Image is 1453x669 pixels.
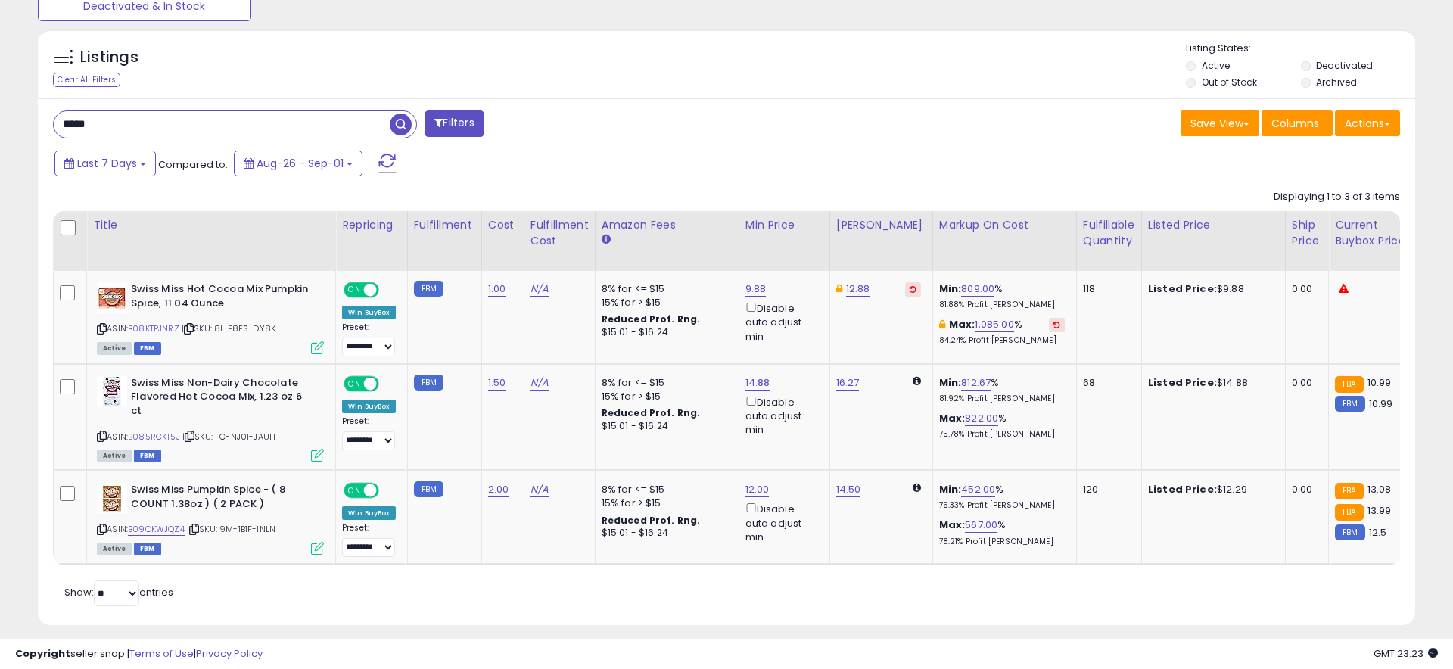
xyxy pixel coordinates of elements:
[939,376,1065,404] div: %
[1367,503,1392,518] span: 13.99
[128,523,185,536] a: B09CKWJQZ4
[1292,376,1317,390] div: 0.00
[939,282,1065,310] div: %
[602,514,701,527] b: Reduced Prof. Rng.
[345,484,364,497] span: ON
[1335,483,1363,499] small: FBA
[836,217,926,233] div: [PERSON_NAME]
[182,431,275,443] span: | SKU: FC-NJ01-JAUH
[134,543,161,555] span: FBM
[377,484,401,497] span: OFF
[342,416,396,450] div: Preset:
[488,282,506,297] a: 1.00
[949,317,975,331] b: Max:
[1369,525,1387,540] span: 12.5
[1335,524,1364,540] small: FBM
[965,411,998,426] a: 822.00
[414,217,475,233] div: Fulfillment
[128,431,180,443] a: B085RCKT5J
[97,450,132,462] span: All listings currently available for purchase on Amazon
[1374,646,1438,661] span: 2025-09-16 23:23 GMT
[93,217,329,233] div: Title
[939,412,1065,440] div: %
[1292,217,1322,249] div: Ship Price
[131,282,315,314] b: Swiss Miss Hot Cocoa Mix Pumpkin Spice, 11.04 Ounce
[939,375,962,390] b: Min:
[745,375,770,391] a: 14.88
[602,420,727,433] div: $15.01 - $16.24
[939,429,1065,440] p: 75.78% Profit [PERSON_NAME]
[1202,76,1257,89] label: Out of Stock
[836,482,861,497] a: 14.50
[425,110,484,137] button: Filters
[1202,59,1230,72] label: Active
[1367,375,1392,390] span: 10.99
[1148,282,1274,296] div: $9.88
[345,377,364,390] span: ON
[1148,375,1217,390] b: Listed Price:
[1181,110,1259,136] button: Save View
[602,313,701,325] b: Reduced Prof. Rng.
[745,394,818,437] div: Disable auto adjust min
[965,518,997,533] a: 567.00
[961,482,995,497] a: 452.00
[1335,396,1364,412] small: FBM
[1148,483,1274,496] div: $12.29
[1148,282,1217,296] b: Listed Price:
[1148,376,1274,390] div: $14.88
[488,217,518,233] div: Cost
[53,73,120,87] div: Clear All Filters
[1367,482,1392,496] span: 13.08
[1262,110,1333,136] button: Columns
[939,518,1065,546] div: %
[939,282,962,296] b: Min:
[129,646,194,661] a: Terms of Use
[97,543,132,555] span: All listings currently available for purchase on Amazon
[131,376,315,422] b: Swiss Miss Non-Dairy Chocolate Flavored Hot Cocoa Mix, 1.23 oz 6 ct
[97,342,132,355] span: All listings currently available for purchase on Amazon
[1335,217,1413,249] div: Current Buybox Price
[1083,483,1130,496] div: 120
[1316,59,1373,72] label: Deactivated
[530,217,589,249] div: Fulfillment Cost
[602,282,727,296] div: 8% for <= $15
[1292,483,1317,496] div: 0.00
[602,296,727,310] div: 15% for > $15
[602,233,611,247] small: Amazon Fees.
[1083,282,1130,296] div: 118
[97,376,127,406] img: 51eF+ieCNDL._SL40_.jpg
[80,47,138,68] h5: Listings
[196,646,263,661] a: Privacy Policy
[1271,116,1319,131] span: Columns
[836,375,860,391] a: 16.27
[602,390,727,403] div: 15% for > $15
[530,282,549,297] a: N/A
[342,523,396,557] div: Preset:
[64,585,173,599] span: Show: entries
[602,217,733,233] div: Amazon Fees
[342,400,396,413] div: Win BuyBox
[97,483,324,553] div: ASIN:
[745,482,770,497] a: 12.00
[342,506,396,520] div: Win BuyBox
[939,411,966,425] b: Max:
[377,377,401,390] span: OFF
[1186,42,1414,56] p: Listing States:
[1148,482,1217,496] b: Listed Price:
[939,217,1070,233] div: Markup on Cost
[602,376,727,390] div: 8% for <= $15
[1335,376,1363,393] small: FBA
[846,282,870,297] a: 12.88
[15,646,70,661] strong: Copyright
[939,483,1065,511] div: %
[97,376,324,460] div: ASIN:
[128,322,179,335] a: B08KTPJNRZ
[975,317,1013,332] a: 1,085.00
[961,282,994,297] a: 809.00
[745,300,818,344] div: Disable auto adjust min
[745,500,818,544] div: Disable auto adjust min
[134,450,161,462] span: FBM
[97,282,127,313] img: 51Nr9XvuIQL._SL40_.jpg
[1148,217,1279,233] div: Listed Price
[131,483,315,515] b: Swiss Miss Pumpkin Spice - ( 8 COUNT 1.38oz ) ( 2 PACK )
